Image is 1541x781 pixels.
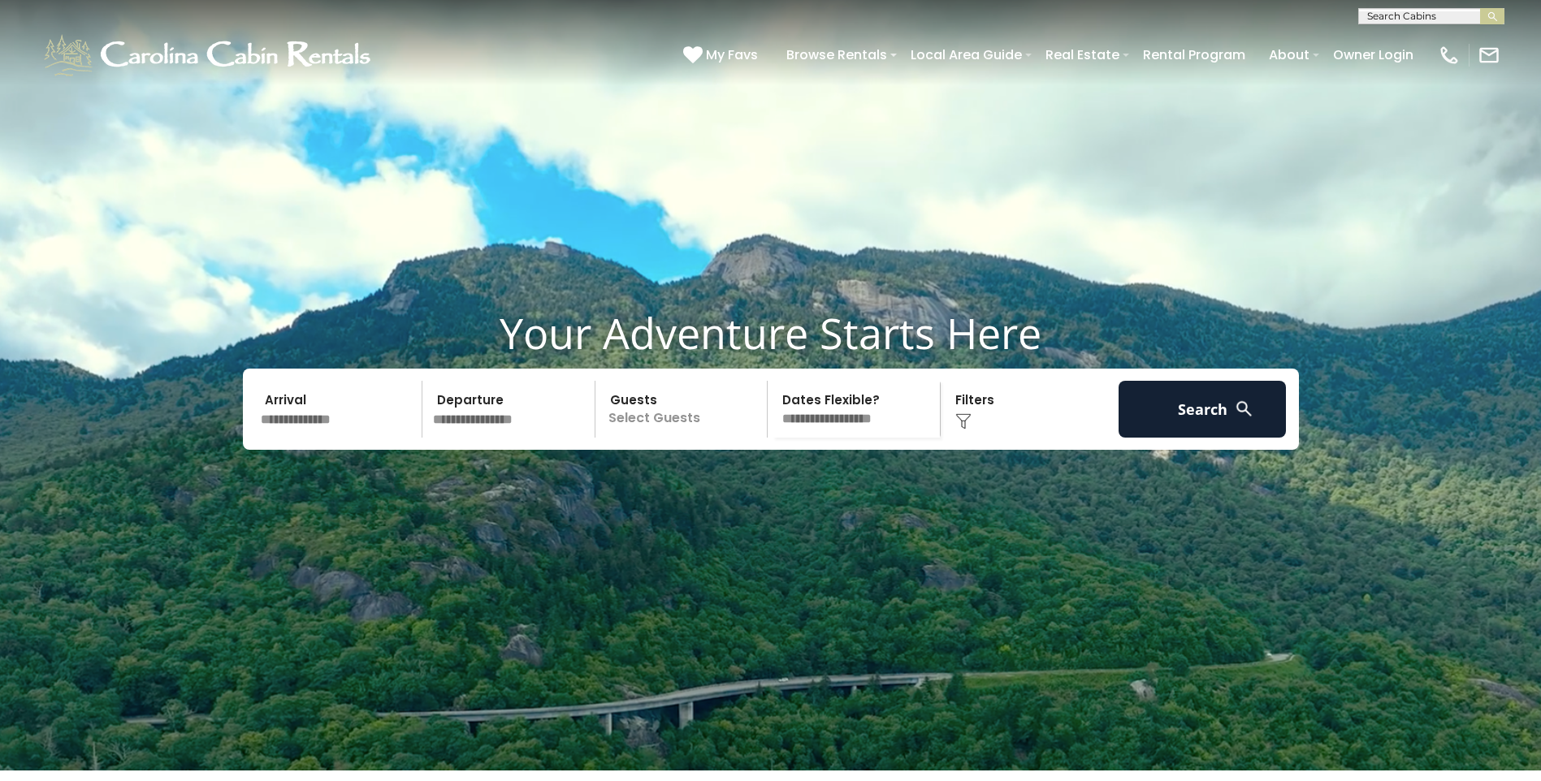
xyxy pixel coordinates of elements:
[1325,41,1422,69] a: Owner Login
[600,381,768,438] p: Select Guests
[903,41,1030,69] a: Local Area Guide
[1261,41,1318,69] a: About
[778,41,895,69] a: Browse Rentals
[683,45,762,66] a: My Favs
[12,308,1529,358] h1: Your Adventure Starts Here
[1234,399,1254,419] img: search-regular-white.png
[955,413,972,429] img: filter--v1.png
[706,45,758,65] span: My Favs
[1478,44,1500,67] img: mail-regular-white.png
[1438,44,1461,67] img: phone-regular-white.png
[1037,41,1128,69] a: Real Estate
[41,31,378,80] img: White-1-1-2.png
[1135,41,1253,69] a: Rental Program
[1119,381,1287,438] button: Search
